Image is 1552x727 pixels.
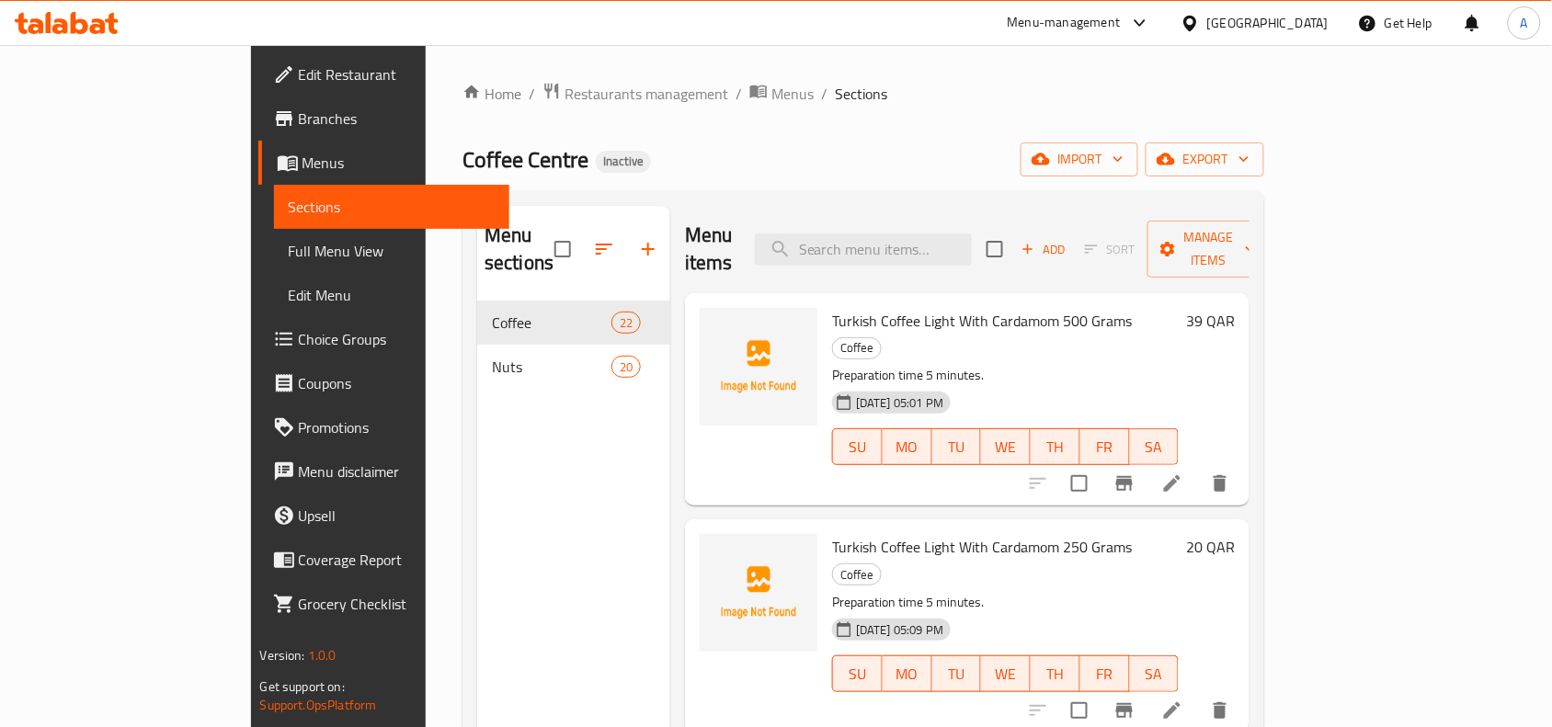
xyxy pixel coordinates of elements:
[1014,235,1073,264] span: Add item
[1137,661,1172,687] span: SA
[700,534,817,652] img: Turkish Coffee Light With Cardamom 250 Grams
[299,593,496,615] span: Grocery Checklist
[299,63,496,85] span: Edit Restaurant
[833,337,881,358] span: Coffee
[1137,434,1172,460] span: SA
[832,563,882,585] div: Coffee
[274,229,510,273] a: Full Menu View
[274,185,510,229] a: Sections
[1130,428,1180,465] button: SA
[685,222,733,277] h2: Menu items
[1038,661,1073,687] span: TH
[932,428,982,465] button: TU
[626,227,670,271] button: Add section
[492,356,611,378] span: Nuts
[1021,142,1138,176] button: import
[1088,661,1123,687] span: FR
[1102,461,1147,505] button: Branch-specific-item
[981,655,1031,692] button: WE
[308,643,337,667] span: 1.0.0
[890,661,925,687] span: MO
[260,693,377,717] a: Support.OpsPlatform
[299,416,496,438] span: Promotions
[258,538,510,582] a: Coverage Report
[611,312,641,334] div: items
[1207,13,1329,33] div: [GEOGRAPHIC_DATA]
[1014,235,1073,264] button: Add
[736,83,742,105] li: /
[542,82,728,106] a: Restaurants management
[612,358,640,376] span: 20
[289,196,496,218] span: Sections
[612,314,640,332] span: 22
[833,564,881,585] span: Coffee
[299,505,496,527] span: Upsell
[462,139,588,180] span: Coffee Centre
[1073,235,1147,264] span: Select section first
[258,97,510,141] a: Branches
[611,356,641,378] div: items
[1162,226,1256,272] span: Manage items
[258,449,510,494] a: Menu disclaimer
[840,434,875,460] span: SU
[302,152,496,174] span: Menus
[289,240,496,262] span: Full Menu View
[299,108,496,130] span: Branches
[988,434,1023,460] span: WE
[1080,655,1130,692] button: FR
[258,405,510,449] a: Promotions
[565,83,728,105] span: Restaurants management
[529,83,535,105] li: /
[849,394,951,412] span: [DATE] 05:01 PM
[596,153,651,169] span: Inactive
[1198,461,1242,505] button: delete
[258,52,510,97] a: Edit Restaurant
[477,345,670,389] div: Nuts20
[462,82,1264,106] nav: breadcrumb
[771,83,814,105] span: Menus
[832,337,882,359] div: Coffee
[258,317,510,361] a: Choice Groups
[1031,428,1080,465] button: TH
[835,83,887,105] span: Sections
[883,655,932,692] button: MO
[1008,12,1121,34] div: Menu-management
[582,227,626,271] span: Sort sections
[1038,434,1073,460] span: TH
[1060,464,1099,503] span: Select to update
[477,301,670,345] div: Coffee22
[543,230,582,268] span: Select all sections
[832,655,883,692] button: SU
[1080,428,1130,465] button: FR
[299,372,496,394] span: Coupons
[832,364,1179,387] p: Preparation time 5 minutes.
[1035,148,1124,171] span: import
[1031,655,1080,692] button: TH
[596,151,651,173] div: Inactive
[821,83,827,105] li: /
[883,428,932,465] button: MO
[1161,472,1183,494] a: Edit menu item
[832,533,1132,561] span: Turkish Coffee Light With Cardamom 250 Grams
[890,434,925,460] span: MO
[976,230,1014,268] span: Select section
[260,643,305,667] span: Version:
[940,434,975,460] span: TU
[1160,148,1250,171] span: export
[1088,434,1123,460] span: FR
[749,82,814,106] a: Menus
[981,428,1031,465] button: WE
[932,655,982,692] button: TU
[1161,699,1183,721] a: Edit menu item
[1186,308,1235,334] h6: 39 QAR
[477,293,670,396] nav: Menu sections
[700,308,817,426] img: Turkish Coffee Light With Cardamom 500 Grams
[832,428,883,465] button: SU
[260,675,345,699] span: Get support on:
[940,661,975,687] span: TU
[258,582,510,626] a: Grocery Checklist
[1186,534,1235,560] h6: 20 QAR
[755,233,972,266] input: search
[1521,13,1528,33] span: A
